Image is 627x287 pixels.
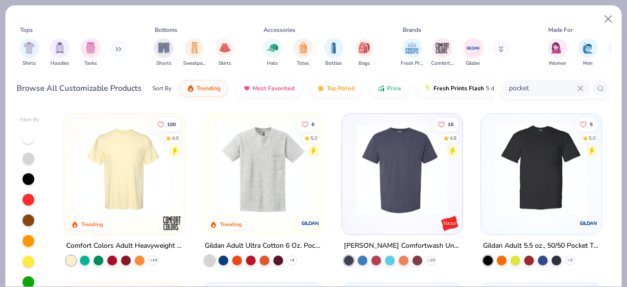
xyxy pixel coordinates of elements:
button: filter button [263,38,282,67]
div: Gildan Adult 5.5 oz., 50/50 Pocket T-Shirt [483,240,600,252]
span: Totes [297,60,309,67]
div: 5.0 [589,134,596,142]
span: Women [549,60,566,67]
img: f2707318-0607-4e9d-8b72-fe22b32ef8d9 [174,124,275,215]
button: Price [370,80,409,97]
button: filter button [215,38,235,67]
div: Brands [403,26,421,34]
span: Fresh Prints Flash [434,84,484,92]
div: 4.8 [450,134,457,142]
button: filter button [183,38,206,67]
div: filter for Bags [355,38,374,67]
span: 6 [312,122,315,127]
span: Gildan [466,60,480,67]
img: Gildan logo [579,213,599,233]
div: Gildan Adult Ultra Cotton 6 Oz. Pocket T-Shirt [205,240,321,252]
button: Top Rated [310,80,362,97]
button: Like [297,117,320,131]
button: Like [152,117,181,131]
img: Fresh Prints Image [405,41,419,55]
span: Price [387,84,401,92]
div: Sort By [152,84,171,93]
img: Bags Image [359,42,369,53]
span: Fresh Prints [401,60,423,67]
div: filter for Hoodies [50,38,70,67]
div: Filter By [20,116,40,124]
img: f5eec0e1-d4f5-4763-8e76-d25e830d2ec3 [491,124,592,215]
button: filter button [548,38,567,67]
img: TopRated.gif [317,84,325,92]
button: Like [433,117,458,131]
span: Men [583,60,593,67]
div: Bottoms [155,26,177,34]
span: Top Rated [327,84,355,92]
div: filter for Comfort Colors [431,38,454,67]
button: Like [575,117,598,131]
span: Tanks [84,60,97,67]
span: 100 [167,122,176,127]
button: filter button [324,38,343,67]
span: + 9 [289,258,294,263]
span: Comfort Colors [431,60,454,67]
span: Skirts [218,60,231,67]
div: filter for Tanks [81,38,100,67]
div: 4.9 [172,134,179,142]
img: most_fav.gif [243,84,251,92]
button: filter button [578,38,598,67]
span: 16 [448,122,454,127]
div: Made For [548,26,573,34]
img: Gildan Image [466,41,481,55]
span: + 20 [428,258,435,263]
img: Sweatpants Image [189,42,200,53]
div: [PERSON_NAME] Comfortwash Unisex Pocket T-Shirt [344,240,460,252]
img: Skirts Image [219,42,231,53]
span: Hoodies [50,60,69,67]
span: Shorts [156,60,171,67]
img: Men Image [582,42,593,53]
div: filter for Men [578,38,598,67]
span: Most Favorited [253,84,294,92]
div: filter for Shirts [20,38,39,67]
span: 5 [590,122,593,127]
img: trending.gif [187,84,194,92]
div: filter for Hats [263,38,282,67]
div: filter for Skirts [215,38,235,67]
img: Gildan logo [301,213,320,233]
div: filter for Bottles [324,38,343,67]
button: filter button [20,38,39,67]
span: Trending [196,84,220,92]
button: Most Favorited [236,80,302,97]
img: flash.gif [424,84,432,92]
div: filter for Totes [293,38,313,67]
span: Hats [267,60,278,67]
button: filter button [81,38,100,67]
button: filter button [463,38,483,67]
img: 284e3bdb-833f-4f21-a3b0-720291adcbd9 [74,124,175,215]
img: 77eabb68-d7c7-41c9-adcb-b25d48f707fa [213,124,313,215]
button: filter button [154,38,173,67]
div: 5.0 [311,134,318,142]
span: Bags [359,60,370,67]
div: Comfort Colors Adult Heavyweight RS Pocket T-Shirt [66,240,183,252]
img: Shorts Image [158,42,169,53]
div: Browse All Customizable Products [17,82,142,94]
div: Accessories [264,26,295,34]
button: filter button [355,38,374,67]
img: Hoodies Image [54,42,65,53]
img: Totes Image [298,42,309,53]
button: filter button [50,38,70,67]
span: Shirts [23,60,36,67]
span: + 44 [149,258,157,263]
button: Close [599,10,618,28]
img: Tanks Image [85,42,96,53]
button: Trending [179,80,228,97]
button: Fresh Prints Flash5 day delivery [416,80,530,97]
img: Hanes logo [440,213,459,233]
div: filter for Shorts [154,38,173,67]
span: Sweatpants [183,60,206,67]
div: Tops [20,26,33,34]
div: filter for Fresh Prints [401,38,423,67]
button: filter button [293,38,313,67]
div: filter for Gildan [463,38,483,67]
img: 78db37c0-31cc-44d6-8192-6ab3c71569ee [352,124,453,215]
